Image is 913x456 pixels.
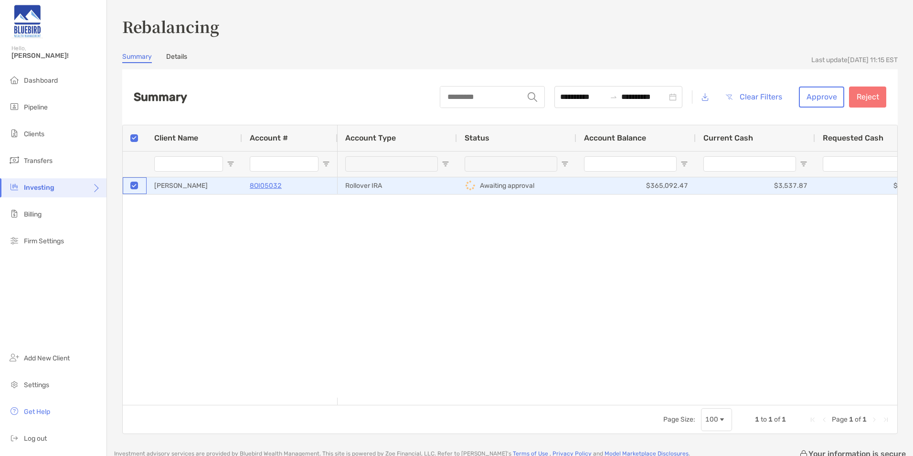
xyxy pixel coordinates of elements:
[9,235,20,246] img: firm-settings icon
[122,15,898,37] h3: Rebalancing
[528,92,537,102] img: input icon
[9,101,20,112] img: pipeline icon
[871,416,878,423] div: Next Page
[9,74,20,86] img: dashboard icon
[9,352,20,363] img: add_new_client icon
[250,156,318,172] input: Account # Filter Input
[862,415,867,423] span: 1
[610,93,617,101] span: swap-right
[9,379,20,390] img: settings icon
[820,416,828,423] div: Previous Page
[705,415,718,423] div: 100
[250,133,288,142] span: Account #
[882,416,890,423] div: Last Page
[849,415,853,423] span: 1
[11,4,43,38] img: Zoe Logo
[832,415,848,423] span: Page
[227,160,234,168] button: Open Filter Menu
[345,133,396,142] span: Account Type
[24,381,49,389] span: Settings
[442,160,449,168] button: Open Filter Menu
[800,160,807,168] button: Open Filter Menu
[584,133,646,142] span: Account Balance
[718,87,789,108] button: Clear Filters
[24,434,47,443] span: Log out
[755,415,759,423] span: 1
[774,415,780,423] span: of
[799,87,844,108] button: Approve
[680,160,688,168] button: Open Filter Menu
[809,416,817,423] div: First Page
[24,237,64,245] span: Firm Settings
[782,415,786,423] span: 1
[322,160,330,168] button: Open Filter Menu
[576,177,696,194] div: $365,092.47
[24,184,54,192] span: Investing
[24,130,44,138] span: Clients
[11,52,101,60] span: [PERSON_NAME]!
[663,415,695,423] div: Page Size:
[147,177,242,194] div: [PERSON_NAME]
[24,210,42,218] span: Billing
[24,103,48,111] span: Pipeline
[701,408,732,431] div: Page Size
[154,156,223,172] input: Client Name Filter Input
[24,408,50,416] span: Get Help
[561,160,569,168] button: Open Filter Menu
[703,133,753,142] span: Current Cash
[9,181,20,193] img: investing icon
[9,154,20,166] img: transfers icon
[122,53,152,63] a: Summary
[811,56,898,64] div: Last update [DATE] 11:15 EST
[9,128,20,139] img: clients icon
[134,90,187,104] h2: Summary
[24,76,58,85] span: Dashboard
[855,415,861,423] span: of
[9,405,20,417] img: get-help icon
[154,133,198,142] span: Client Name
[823,133,883,142] span: Requested Cash
[250,180,282,192] a: 8OI05032
[465,180,476,191] img: icon status
[9,208,20,219] img: billing icon
[584,156,677,172] input: Account Balance Filter Input
[465,133,489,142] span: Status
[338,177,457,194] div: Rollover IRA
[480,180,534,192] p: Awaiting approval
[849,87,886,108] button: Reject
[768,415,773,423] span: 1
[703,156,796,172] input: Current Cash Filter Input
[696,177,815,194] div: $3,537.87
[726,94,733,100] img: button icon
[610,93,617,101] span: to
[24,157,53,165] span: Transfers
[9,432,20,444] img: logout icon
[24,354,70,362] span: Add New Client
[166,53,187,63] a: Details
[761,415,767,423] span: to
